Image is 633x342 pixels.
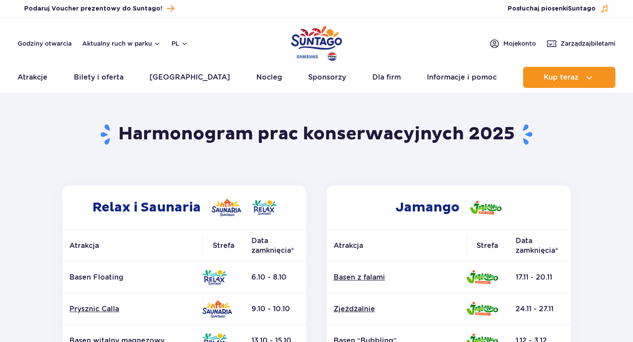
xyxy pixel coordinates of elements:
button: Kup teraz [523,67,615,88]
span: Podaruj Voucher prezentowy do Suntago! [24,4,162,13]
a: Sponsorzy [308,67,346,88]
a: Bilety i oferta [74,67,124,88]
button: pl [171,39,188,48]
a: Dla firm [372,67,401,88]
img: Relax [202,270,227,285]
span: Suntago [568,6,596,12]
a: Atrakcje [18,67,47,88]
h2: Jamango [327,186,571,229]
th: Atrakcja [327,230,466,262]
h2: Relax i Saunaria [62,186,306,229]
th: Strefa [202,230,244,262]
span: Kup teraz [544,73,578,81]
a: [GEOGRAPHIC_DATA] [149,67,230,88]
p: Basen Floating [69,273,195,282]
button: Posłuchaj piosenkiSuntago [508,4,609,13]
a: Podaruj Voucher prezentowy do Suntago! [24,3,174,15]
a: Basen z falami [334,273,459,282]
img: Relax [252,200,276,215]
a: Zjeżdżalnie [334,304,459,314]
td: 9.10 - 10.10 [244,293,306,325]
span: Zarządzaj biletami [560,39,615,48]
td: 17.11 - 20.11 [509,262,571,293]
th: Data zamknięcia* [509,230,571,262]
h1: Harmonogram prac konserwacyjnych 2025 [59,123,574,146]
img: Saunaria [202,300,232,318]
a: Zarządzajbiletami [546,38,615,49]
th: Strefa [466,230,509,262]
a: Informacje i pomoc [427,67,497,88]
img: Jamango [466,270,498,284]
a: Mojekonto [489,38,536,49]
button: Aktualny ruch w parku [82,40,161,47]
a: Godziny otwarcia [18,39,72,48]
td: 24.11 - 27.11 [509,293,571,325]
span: Posłuchaj piosenki [508,4,596,13]
a: Nocleg [256,67,282,88]
img: Saunaria [211,199,241,216]
img: Jamango [466,302,498,316]
img: Jamango [470,201,502,215]
a: Park of Poland [291,22,342,62]
th: Data zamknięcia* [244,230,306,262]
th: Atrakcja [62,230,202,262]
td: 6.10 - 8.10 [244,262,306,293]
span: Moje konto [503,39,536,48]
a: Prysznic Calla [69,304,195,314]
